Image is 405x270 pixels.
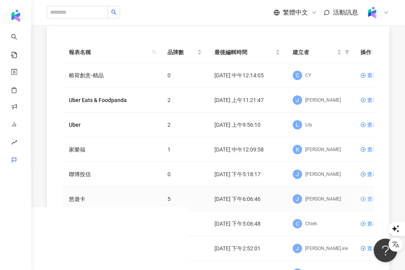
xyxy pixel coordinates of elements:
[367,244,378,253] div: 查看
[208,113,286,137] td: [DATE] 上午9:56:10
[161,137,208,162] td: 1
[208,63,286,88] td: [DATE] 中午12:14:05
[305,146,341,153] div: [PERSON_NAME]
[296,120,299,129] span: L
[360,71,391,80] a: 查看
[360,145,391,154] a: 查看
[161,63,208,88] td: 0
[152,50,157,55] span: search
[69,195,85,203] a: 悠遊卡
[11,28,27,59] a: search
[208,187,286,212] td: [DATE] 下午6:06:46
[367,96,378,104] div: 查看
[343,46,351,58] span: filter
[360,219,391,228] a: 查看
[167,48,196,57] span: 品牌數
[11,135,17,152] span: rise
[161,113,208,137] td: 2
[305,221,317,227] div: Chieh
[305,72,311,79] div: CY
[360,170,391,179] a: 查看
[367,145,378,154] div: 查看
[296,219,299,228] span: C
[286,42,354,63] th: 建立者
[367,170,378,179] div: 查看
[296,96,299,104] span: J
[69,48,149,57] span: 報表名稱
[293,48,335,57] span: 建立者
[333,9,358,16] span: 活動訊息
[208,236,286,261] td: [DATE] 下午2:52:01
[374,239,397,262] iframe: Help Scout Beacon - Open
[69,145,85,154] a: 家樂福
[367,219,378,228] div: 查看
[305,171,341,178] div: [PERSON_NAME]
[360,195,391,203] a: 查看
[208,212,286,236] td: [DATE] 下午5:06:48
[9,9,22,22] img: logo icon
[69,120,81,129] a: Uber
[360,120,391,129] a: 查看
[296,71,299,80] span: C
[208,162,286,187] td: [DATE] 下午5:18:17
[296,145,299,154] span: K
[296,244,299,253] span: J
[305,122,312,128] div: Lily
[360,96,391,104] a: 查看
[345,50,349,55] span: filter
[161,187,208,212] td: 5
[367,195,378,203] div: 查看
[69,71,104,80] a: 榕荷創意-精品
[296,170,299,179] span: J
[296,195,299,203] span: J
[69,170,91,179] a: 聯博投信
[69,96,127,104] a: Uber Eats & Foodpanda
[111,9,117,15] span: search
[214,48,274,57] span: 最後編輯時間
[365,5,380,20] img: Kolr%20app%20icon%20%281%29.png
[208,88,286,113] td: [DATE] 上午11:21:47
[150,46,158,58] span: search
[283,8,308,17] span: 繁體中文
[208,137,286,162] td: [DATE] 中午12:09:58
[354,42,397,63] th: 操作
[208,42,286,63] th: 最後編輯時間
[161,162,208,187] td: 0
[367,71,378,80] div: 查看
[305,245,348,252] div: [PERSON_NAME].xie
[161,42,208,63] th: 品牌數
[305,196,341,202] div: [PERSON_NAME]
[305,97,341,104] div: [PERSON_NAME]
[161,88,208,113] td: 2
[360,244,391,253] a: 查看
[367,120,378,129] div: 查看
